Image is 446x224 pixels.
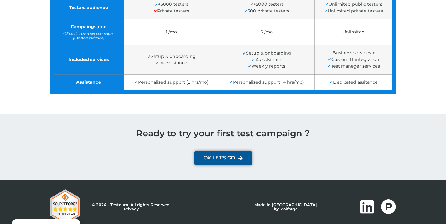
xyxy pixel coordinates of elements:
[244,8,248,14] span: ✓
[124,75,219,92] td: Personalized support (2 hrs/mo)
[324,8,328,14] span: ✓
[156,60,187,65] span: IA assistance
[154,8,189,14] span: Private testers
[154,2,158,7] span: ✓
[279,206,298,211] a: Tealforge
[333,50,375,55] span: Business services +
[219,19,314,45] td: 6 /mo
[250,2,284,7] span: +5000 testers
[248,63,285,69] span: Weekly reports
[52,75,124,92] td: Assistance
[324,8,383,14] span: Unlimited private testers
[315,19,394,45] td: Unlimited
[329,80,333,85] span: ✓
[327,64,331,69] span: ✓
[134,80,138,85] span: ✓
[52,19,124,45] td: Campaings /mo
[251,57,282,62] span: IA assistance
[248,64,252,69] span: ✓
[250,2,253,7] span: ✓
[325,2,382,7] span: Unlimited public testers
[242,51,246,56] span: ✓
[328,57,331,62] span: ✓
[154,2,188,7] span: +5000 testers
[154,8,157,14] span: ✕
[315,75,394,92] td: Dedicated assitance
[124,206,139,211] a: Privacy
[245,203,327,211] p: Made in [GEOGRAPHIC_DATA] by
[85,203,176,211] p: © 2024 - Testeum. All rights Reserved |
[244,8,289,14] span: 500 private testers
[251,57,255,63] span: ✓
[50,129,396,138] h1: Ready to try your first test campaign ?
[147,54,196,59] span: Setup & onboarding
[124,19,219,45] td: 1 /mo
[147,54,151,59] span: ✓
[325,2,329,7] span: ✓
[58,32,119,40] span: 425 credits used per campagne (5 testers included)
[156,61,159,66] span: ✓
[204,155,235,161] span: OK LET'S GO
[242,50,291,56] span: Setup & onboarding
[194,151,252,165] a: OK LET'S GO
[327,63,380,69] span: Test manager services
[328,57,379,62] span: Custom IT integration
[219,75,314,92] td: Personalized support (4 hrs/mo)
[52,45,124,74] td: Included services
[229,80,233,85] span: ✓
